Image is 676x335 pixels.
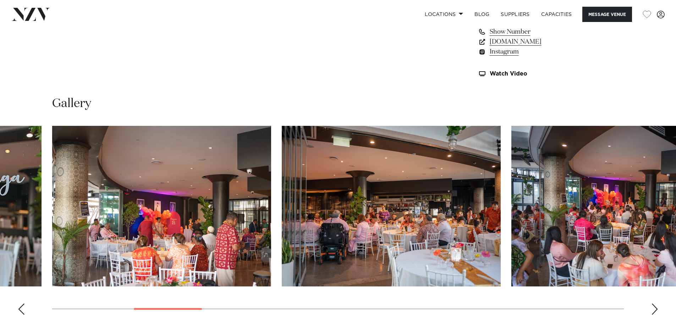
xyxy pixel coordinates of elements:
swiper-slide: 4 / 21 [52,126,271,286]
a: Show Number [478,27,594,37]
h2: Gallery [52,96,91,112]
a: Locations [419,7,469,22]
swiper-slide: 5 / 21 [282,126,501,286]
a: Capacities [535,7,578,22]
a: BLOG [469,7,495,22]
img: nzv-logo.png [11,8,50,21]
a: [DOMAIN_NAME] [478,37,594,47]
a: Instagram [478,47,594,57]
a: SUPPLIERS [495,7,535,22]
button: Message Venue [582,7,632,22]
a: Watch Video [478,71,594,77]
